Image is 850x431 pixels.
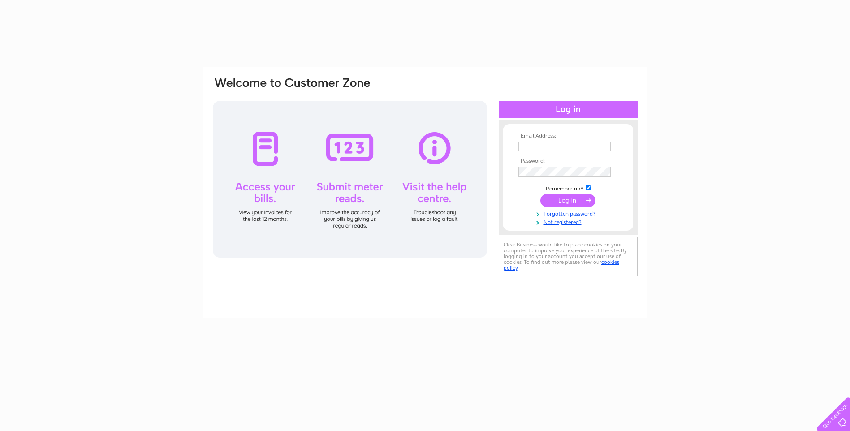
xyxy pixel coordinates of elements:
[504,259,619,271] a: cookies policy
[516,183,620,192] td: Remember me?
[516,158,620,164] th: Password:
[516,133,620,139] th: Email Address:
[518,217,620,226] a: Not registered?
[540,194,595,207] input: Submit
[518,209,620,217] a: Forgotten password?
[499,237,638,276] div: Clear Business would like to place cookies on your computer to improve your experience of the sit...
